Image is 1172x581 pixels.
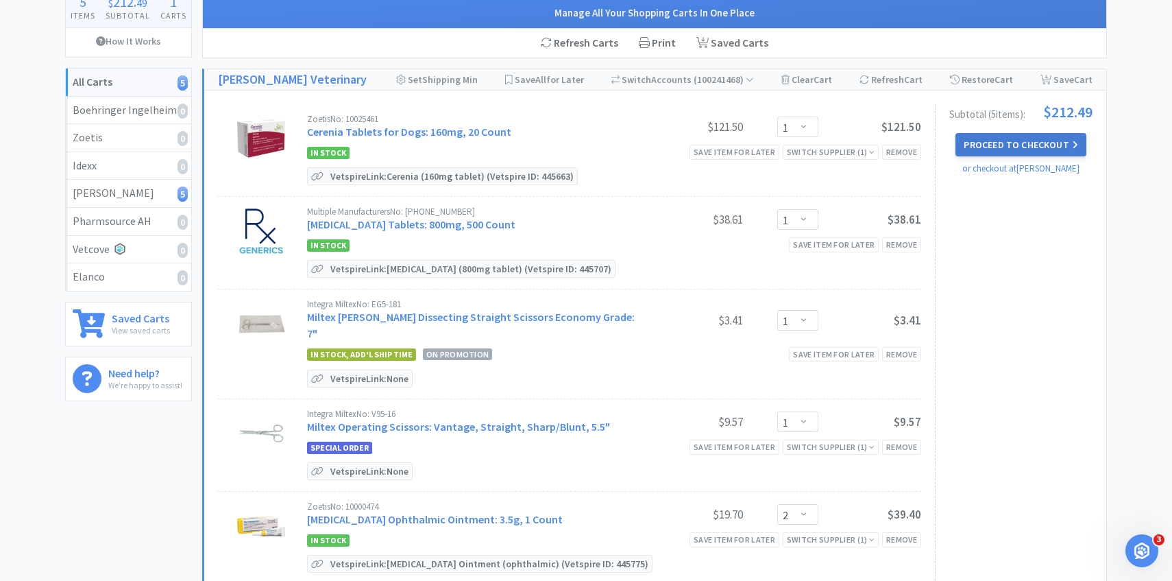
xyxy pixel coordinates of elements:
img: 3908bdf5bb6747959f96d5d042e9bdf3_562750.jpeg [237,115,285,163]
a: [PERSON_NAME]5 [66,180,191,208]
div: Refresh [859,69,923,90]
span: $38.61 [888,212,921,227]
div: Restore [950,69,1013,90]
img: 0880c8db95c443f2ad332fbb1f4c1707_280248.jpeg [237,207,285,255]
i: 0 [178,243,188,258]
span: In Stock [307,147,350,159]
i: 0 [178,104,188,119]
div: Save item for later [689,440,779,454]
span: Cart [814,73,832,86]
div: Save item for later [789,347,879,361]
span: Cart [1074,73,1092,86]
a: Idexx0 [66,152,191,180]
a: Cerenia Tablets for Dogs: 160mg, 20 Count [307,125,511,139]
div: Accounts [611,69,755,90]
div: $38.61 [640,211,743,228]
span: $212.49 [1043,104,1092,119]
img: 798f5e3af64f403b94fc2f3af7371962_70644.jpeg [237,410,285,458]
div: Subtotal ( 5 item s ): [949,104,1092,119]
p: Vetspire Link: [MEDICAL_DATA] Ointment (ophthalmic) (Vetspire ID: 445775) [327,556,652,572]
a: Boehringer Ingelheim0 [66,97,191,125]
div: Integra Miltex No: V95-16 [307,410,640,418]
p: View saved carts [112,324,170,337]
a: Zoetis0 [66,124,191,152]
div: $3.41 [640,312,743,329]
p: Vetspire Link: None [327,463,412,479]
div: Integra Miltex No: EG5-181 [307,300,640,309]
h6: Saved Carts [112,309,170,324]
h4: Subtotal [101,9,156,22]
div: Multiple Manufacturers No: [PHONE_NUMBER] [307,207,640,216]
h4: Items [66,9,101,22]
span: Special Order [307,442,372,454]
span: In Stock [307,239,350,252]
div: Save item for later [689,145,779,159]
i: 0 [178,270,188,285]
p: Vetspire Link: None [327,370,412,387]
span: Save for Later [515,73,584,86]
div: Remove [882,532,921,547]
div: [PERSON_NAME] [73,185,184,202]
div: Zoetis No: 10000474 [307,502,640,511]
a: All Carts5 [66,69,191,97]
a: [PERSON_NAME] Veterinary [218,70,367,90]
strong: All Carts [73,75,112,88]
div: Refresh Carts [530,29,628,58]
span: In stock, add'l ship time [307,348,416,361]
div: $121.50 [640,119,743,135]
a: Vetcove0 [66,236,191,264]
div: Pharmsource AH [73,213,184,230]
span: Cart [904,73,923,86]
a: [MEDICAL_DATA] Tablets: 800mg, 500 Count [307,217,515,231]
div: Zoetis [73,129,184,147]
h6: Need help? [108,364,182,379]
div: Remove [882,237,921,252]
img: ac52b826924241a8963700014b4911c9_765992.jpeg [237,502,285,550]
i: 0 [178,131,188,146]
h2: Manage All Your Shopping Carts In One Place [217,5,1092,21]
div: Save [1040,69,1092,90]
span: Set [408,73,422,86]
a: or checkout at [PERSON_NAME] [962,163,1079,174]
a: Saved Carts [686,29,779,58]
span: $121.50 [881,119,921,134]
span: ( 100241468 ) [692,73,754,86]
div: Switch Supplier ( 1 ) [787,145,875,158]
a: Miltex Operating Scissors: Vantage, Straight, Sharp/Blunt, 5.5" [307,420,610,434]
button: Proceed to Checkout [955,133,1086,156]
span: Switch [622,73,651,86]
span: $9.57 [894,414,921,429]
p: Vetspire Link: Cerenia (160mg tablet) (Vetspire ID: 445663) [327,168,577,185]
div: Save item for later [689,532,779,547]
iframe: Intercom live chat [1125,534,1158,567]
span: Cart [994,73,1013,86]
div: Switch Supplier ( 1 ) [787,533,875,546]
a: Miltex [PERSON_NAME] Dissecting Straight Scissors Economy Grade: 7" [307,310,635,340]
div: Remove [882,440,921,454]
a: Saved CartsView saved carts [65,302,192,346]
div: $9.57 [640,414,743,430]
i: 5 [178,75,188,91]
div: $19.70 [640,506,743,523]
span: All [535,73,546,86]
p: Vetspire Link: [MEDICAL_DATA] (800mg tablet) (Vetspire ID: 445707) [327,261,615,277]
div: Switch Supplier ( 1 ) [787,440,875,453]
span: On Promotion [423,348,492,360]
p: We're happy to assist! [108,379,182,392]
div: Shipping Min [396,69,478,90]
span: $39.40 [888,507,921,522]
div: Clear [781,69,832,90]
a: Pharmsource AH0 [66,208,191,236]
a: How It Works [66,28,191,54]
i: 0 [178,159,188,174]
div: Elanco [73,268,184,286]
div: Remove [882,347,921,361]
span: 3 [1153,534,1164,545]
img: 0189ed8fdad14e209cfd684507d8403b_69872.jpeg [237,300,285,348]
div: Zoetis No: 10025461 [307,115,640,123]
div: Vetcove [73,241,184,259]
i: 0 [178,215,188,230]
div: Print [628,29,686,58]
div: Remove [882,145,921,159]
